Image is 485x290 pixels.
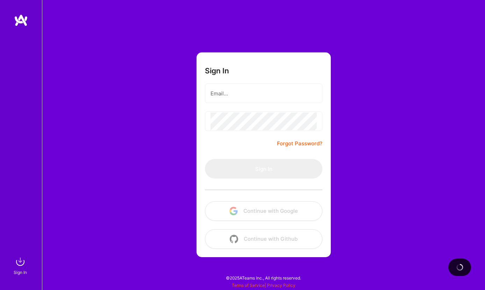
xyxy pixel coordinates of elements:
[205,229,322,249] button: Continue with Github
[230,235,238,243] img: icon
[15,255,27,276] a: sign inSign In
[232,283,295,288] span: |
[211,85,317,102] input: Email...
[277,139,322,148] a: Forgot Password?
[205,159,322,179] button: Sign In
[267,283,295,288] a: Privacy Policy
[205,66,229,75] h3: Sign In
[14,269,27,276] div: Sign In
[14,14,28,27] img: logo
[232,283,265,288] a: Terms of Service
[229,207,238,215] img: icon
[455,262,465,272] img: loading
[205,201,322,221] button: Continue with Google
[13,255,27,269] img: sign in
[42,269,485,287] div: © 2025 ATeams Inc., All rights reserved.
